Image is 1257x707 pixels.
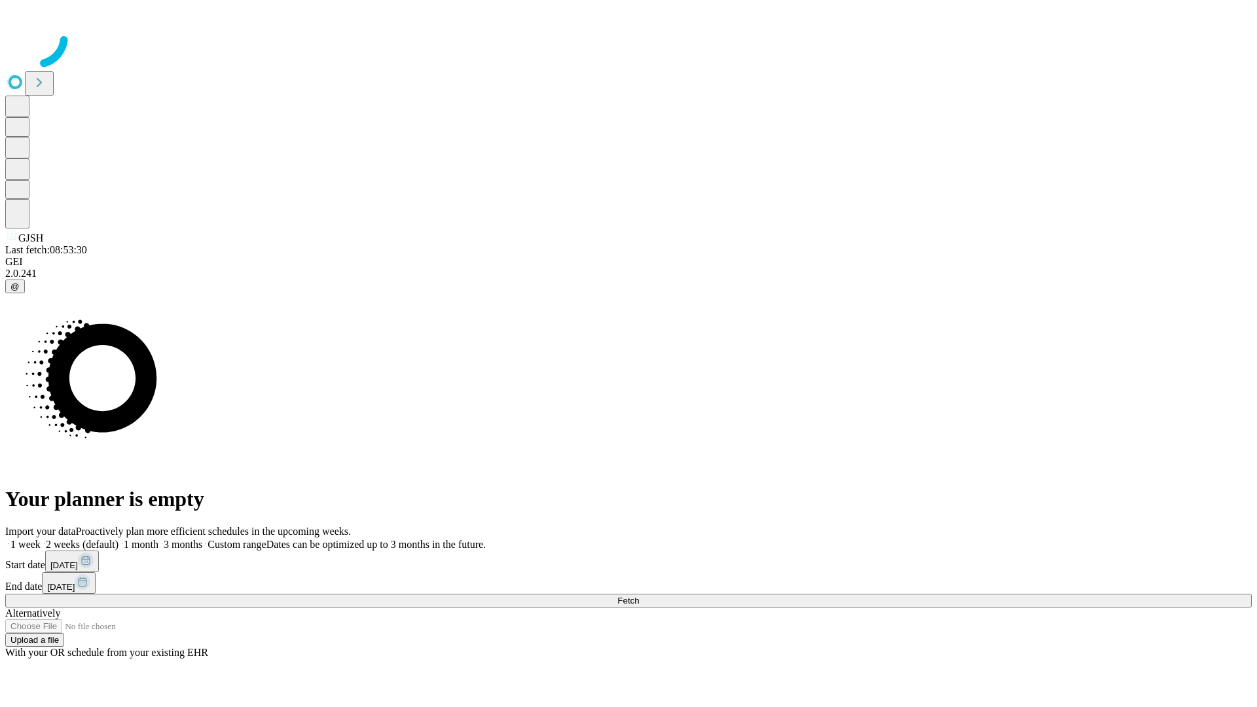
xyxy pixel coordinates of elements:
[5,244,87,255] span: Last fetch: 08:53:30
[45,551,99,572] button: [DATE]
[124,539,158,550] span: 1 month
[10,281,20,291] span: @
[5,607,60,619] span: Alternatively
[5,633,64,647] button: Upload a file
[5,647,208,658] span: With your OR schedule from your existing EHR
[18,232,43,244] span: GJSH
[5,268,1252,280] div: 2.0.241
[42,572,96,594] button: [DATE]
[76,526,351,537] span: Proactively plan more efficient schedules in the upcoming weeks.
[5,280,25,293] button: @
[5,551,1252,572] div: Start date
[10,539,41,550] span: 1 week
[617,596,639,606] span: Fetch
[46,539,118,550] span: 2 weeks (default)
[266,539,486,550] span: Dates can be optimized up to 3 months in the future.
[47,582,75,592] span: [DATE]
[208,539,266,550] span: Custom range
[5,487,1252,511] h1: Your planner is empty
[164,539,202,550] span: 3 months
[5,526,76,537] span: Import your data
[5,256,1252,268] div: GEI
[5,594,1252,607] button: Fetch
[5,572,1252,594] div: End date
[50,560,78,570] span: [DATE]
